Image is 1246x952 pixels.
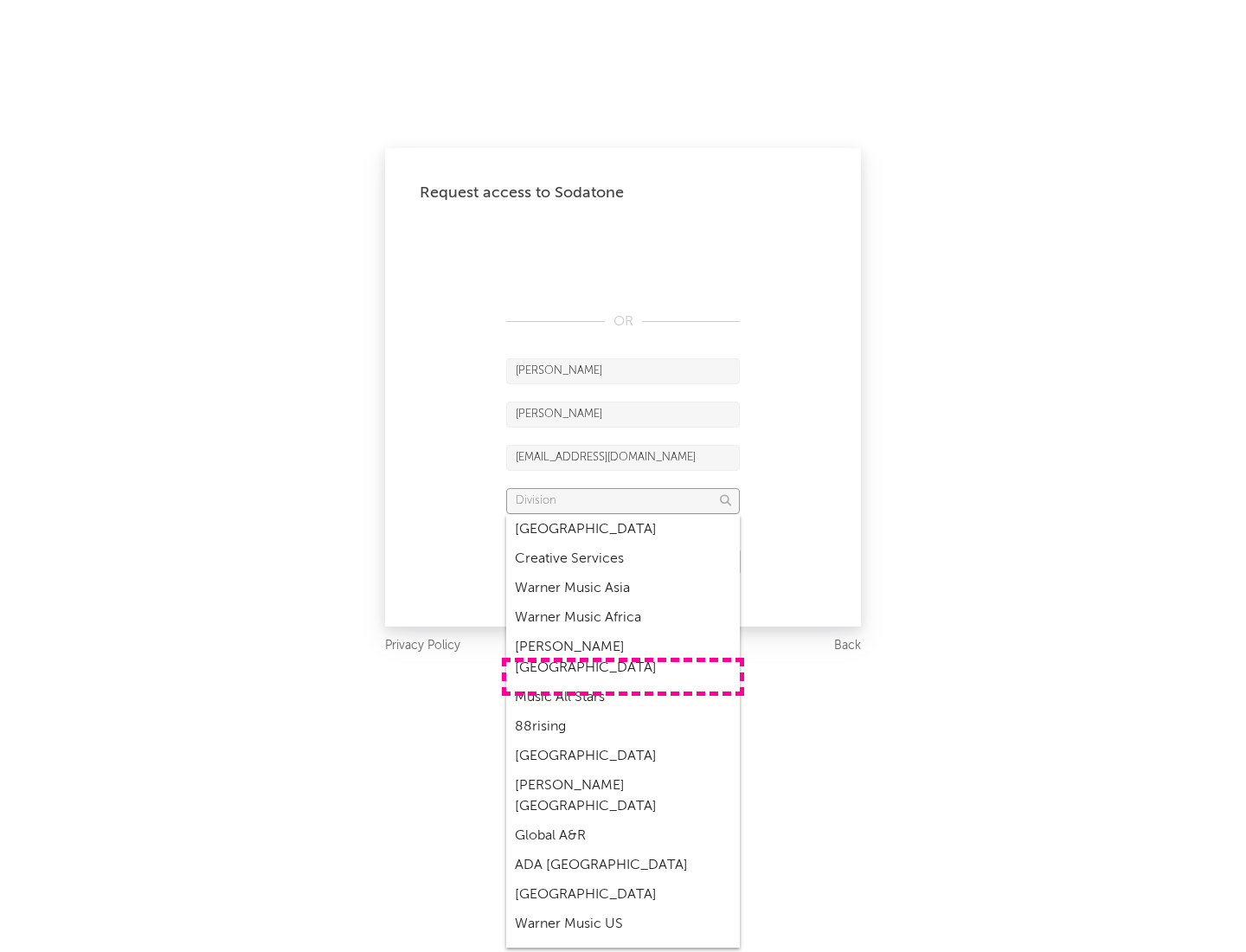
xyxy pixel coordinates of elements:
[506,910,740,939] div: Warner Music US
[506,402,740,428] input: Last Name
[506,574,740,603] div: Warner Music Asia
[506,603,740,633] div: Warner Music Africa
[385,635,460,657] a: Privacy Policy
[506,851,740,880] div: ADA [GEOGRAPHIC_DATA]
[506,742,740,771] div: [GEOGRAPHIC_DATA]
[506,515,740,544] div: [GEOGRAPHIC_DATA]
[420,183,826,203] div: Request access to Sodatone
[506,312,740,332] div: OR
[506,633,740,683] div: [PERSON_NAME] [GEOGRAPHIC_DATA]
[506,488,740,514] input: Division
[506,712,740,742] div: 88rising
[506,358,740,384] input: First Name
[506,821,740,851] div: Global A&R
[506,880,740,910] div: [GEOGRAPHIC_DATA]
[506,683,740,712] div: Music All Stars
[506,544,740,574] div: Creative Services
[506,445,740,471] input: Email
[834,635,861,657] a: Back
[506,771,740,821] div: [PERSON_NAME] [GEOGRAPHIC_DATA]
